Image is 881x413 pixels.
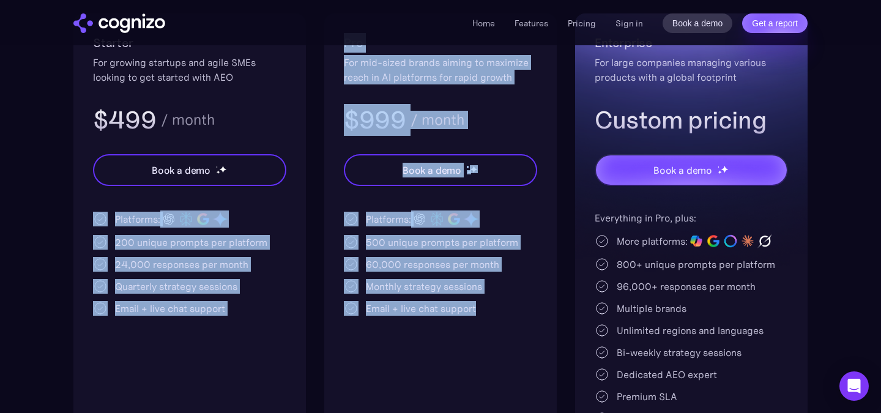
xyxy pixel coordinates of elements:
[467,170,471,174] img: star
[718,166,719,168] img: star
[216,166,218,168] img: star
[663,13,733,33] a: Book a demo
[366,279,482,294] div: Monthly strategy sessions
[742,13,808,33] a: Get a report
[115,212,160,226] div: Platforms:
[515,18,548,29] a: Features
[595,210,788,225] div: Everything in Pro, plus:
[115,279,237,294] div: Quarterly strategy sessions
[411,113,464,127] div: / month
[93,154,286,186] a: Book a demostarstarstar
[595,55,788,84] div: For large companies managing various products with a global footprint
[93,55,286,84] div: For growing startups and agile SMEs looking to get started with AEO
[653,163,712,177] div: Book a demo
[344,55,537,84] div: For mid-sized brands aiming to maximize reach in AI platforms for rapid growth
[617,389,677,404] div: Premium SLA
[839,371,869,401] div: Open Intercom Messenger
[344,154,537,186] a: Book a demostarstarstar
[216,170,220,174] img: star
[115,301,225,316] div: Email + live chat support
[595,154,788,186] a: Book a demostarstarstar
[595,104,788,136] h3: Custom pricing
[161,113,215,127] div: / month
[115,257,248,272] div: 24,000 responses per month
[470,165,478,173] img: star
[366,301,476,316] div: Email + live chat support
[366,257,499,272] div: 60,000 responses per month
[366,212,411,226] div: Platforms:
[568,18,596,29] a: Pricing
[73,13,165,33] img: cognizo logo
[617,323,764,338] div: Unlimited regions and languages
[467,166,469,168] img: star
[617,301,686,316] div: Multiple brands
[615,16,643,31] a: Sign in
[403,163,461,177] div: Book a demo
[617,257,775,272] div: 800+ unique prompts per platform
[344,104,406,136] h3: $999
[472,18,495,29] a: Home
[617,367,717,382] div: Dedicated AEO expert
[718,170,722,174] img: star
[219,165,227,173] img: star
[721,165,729,173] img: star
[115,235,267,250] div: 200 unique prompts per platform
[617,234,688,248] div: More platforms:
[617,279,756,294] div: 96,000+ responses per month
[73,13,165,33] a: home
[617,345,742,360] div: Bi-weekly strategy sessions
[366,235,518,250] div: 500 unique prompts per platform
[93,104,156,136] h3: $499
[152,163,210,177] div: Book a demo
